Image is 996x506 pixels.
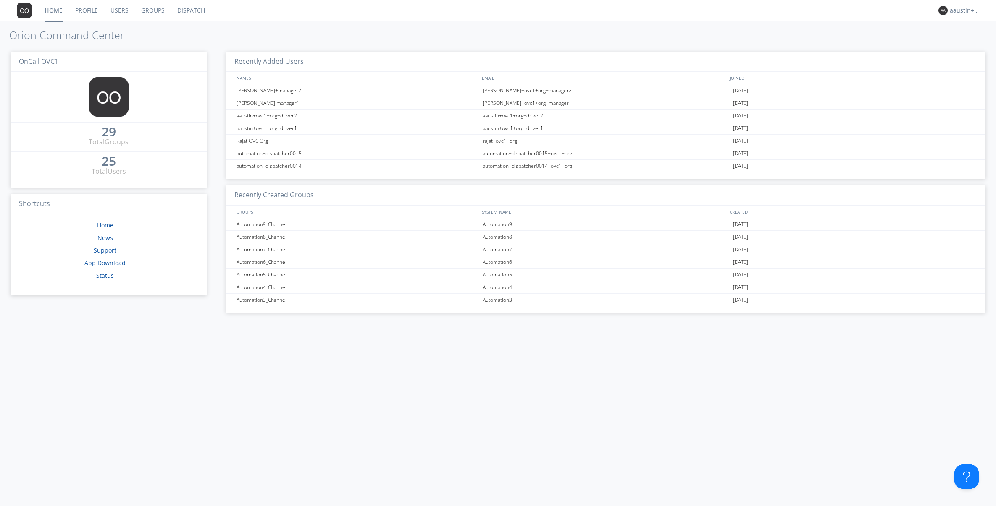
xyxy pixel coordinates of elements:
img: 373638.png [89,77,129,117]
div: automation+dispatcher0015 [234,147,481,159]
div: [PERSON_NAME]+ovc1+org+manager [481,97,731,109]
a: Automation7_ChannelAutomation7[DATE] [226,243,985,256]
span: [DATE] [733,294,748,306]
div: [PERSON_NAME]+ovc1+org+manager2 [481,84,731,97]
span: [DATE] [733,218,748,231]
img: 373638.png [938,6,948,15]
a: Rajat OVC Orgrajat+ovc1+org[DATE] [226,135,985,147]
iframe: Toggle Customer Support [954,464,979,489]
h3: Recently Added Users [226,52,985,72]
a: aaustin+ovc1+org+driver1aaustin+ovc1+org+driver1[DATE] [226,122,985,135]
span: [DATE] [733,160,748,172]
span: [DATE] [733,97,748,110]
a: Automation4_ChannelAutomation4[DATE] [226,281,985,294]
span: [DATE] [733,231,748,243]
span: [DATE] [733,269,748,281]
div: rajat+ovc1+org [481,135,731,147]
div: [PERSON_NAME]+manager2 [234,84,481,97]
span: [DATE] [733,110,748,122]
a: Automation9_ChannelAutomation9[DATE] [226,218,985,231]
span: [DATE] [733,243,748,256]
div: aaustin+ovc1+org+driver2 [234,110,481,122]
div: EMAIL [480,72,728,84]
a: 29 [102,128,116,137]
a: automation+dispatcher0015automation+dispatcher0015+ovc1+org[DATE] [226,147,985,160]
div: Rajat OVC Org [234,135,481,147]
a: [PERSON_NAME]+manager2[PERSON_NAME]+ovc1+org+manager2[DATE] [226,84,985,97]
div: 29 [102,128,116,136]
div: SYSTEM_NAME [480,206,728,218]
span: [DATE] [733,281,748,294]
a: automation+dispatcher0014automation+dispatcher0014+ovc1+org[DATE] [226,160,985,172]
div: Automation5_Channel [234,269,481,281]
div: Total Groups [89,137,129,147]
div: 25 [102,157,116,165]
div: aaustin+ovc1+org+driver1 [234,122,481,134]
a: aaustin+ovc1+org+driver2aaustin+ovc1+org+driver2[DATE] [226,110,985,122]
div: Automation8 [481,231,731,243]
h3: Shortcuts [11,194,207,214]
span: OnCall OVC1 [19,57,58,66]
div: automation+dispatcher0014 [234,160,481,172]
div: CREATED [728,206,977,218]
a: Home [97,221,113,229]
div: aaustin+ovc1+org [950,6,981,15]
a: Automation3_ChannelAutomation3[DATE] [226,294,985,306]
span: [DATE] [733,256,748,269]
div: JOINED [728,72,977,84]
a: Support [94,246,116,254]
span: [DATE] [733,135,748,147]
div: [PERSON_NAME] manager1 [234,97,481,109]
div: Automation9 [481,218,731,230]
div: automation+dispatcher0014+ovc1+org [481,160,731,172]
div: Automation9_Channel [234,218,481,230]
a: News [97,234,113,242]
div: Automation4_Channel [234,281,481,293]
a: Status [96,271,114,279]
h3: Recently Created Groups [226,185,985,206]
a: Automation6_ChannelAutomation6[DATE] [226,256,985,269]
div: GROUPS [234,206,478,218]
a: Automation8_ChannelAutomation8[DATE] [226,231,985,243]
div: Total Users [92,167,126,176]
div: Automation5 [481,269,731,281]
div: NAMES [234,72,478,84]
div: aaustin+ovc1+org+driver2 [481,110,731,122]
div: Automation4 [481,281,731,293]
a: Automation5_ChannelAutomation5[DATE] [226,269,985,281]
div: Automation7_Channel [234,243,481,256]
div: Automation6_Channel [234,256,481,268]
div: Automation3 [481,294,731,306]
div: Automation7 [481,243,731,256]
span: [DATE] [733,122,748,135]
div: Automation3_Channel [234,294,481,306]
div: aaustin+ovc1+org+driver1 [481,122,731,134]
div: Automation6 [481,256,731,268]
div: Automation8_Channel [234,231,481,243]
a: App Download [84,259,126,267]
a: 25 [102,157,116,167]
a: [PERSON_NAME] manager1[PERSON_NAME]+ovc1+org+manager[DATE] [226,97,985,110]
span: [DATE] [733,84,748,97]
div: automation+dispatcher0015+ovc1+org [481,147,731,159]
img: 373638.png [17,3,32,18]
span: [DATE] [733,147,748,160]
